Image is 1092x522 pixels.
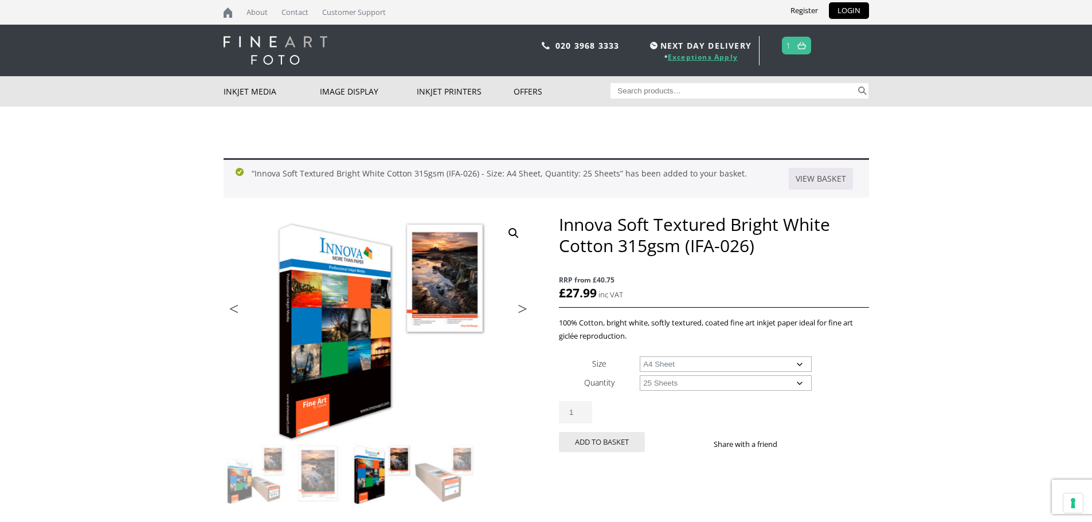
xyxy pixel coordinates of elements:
[224,76,320,107] a: Inkjet Media
[542,42,550,49] img: phone.svg
[559,285,597,301] bdi: 27.99
[320,76,417,107] a: Image Display
[791,439,800,449] img: facebook sharing button
[503,223,524,244] a: View full-screen image gallery
[559,285,566,301] span: £
[852,373,869,391] a: Clear options
[555,40,620,51] a: 020 3968 3333
[559,401,592,423] input: Product quantity
[610,83,856,99] input: Search products…
[224,214,533,442] img: Innova Soft Textured Bright White Cotton 315gsm (IFA-026) - Image 3
[559,432,645,452] button: Add to basket
[647,39,752,52] span: NEXT DAY DELIVERY
[224,36,327,65] img: logo-white.svg
[829,2,869,19] a: LOGIN
[559,273,868,286] span: RRP from £40.75
[584,377,615,388] label: Quantity
[782,2,827,19] a: Register
[559,316,868,343] p: 100% Cotton, bright white, softly textured, coated fine art inkjet paper ideal for fine art giclé...
[417,76,514,107] a: Inkjet Printers
[1063,493,1083,513] button: Your consent preferences for tracking technologies
[805,439,814,449] img: twitter sharing button
[224,443,286,505] img: Innova Soft Textured Bright White Cotton 315gsm (IFA-026)
[592,358,606,369] label: Size
[714,438,791,451] p: Share with a friend
[856,83,869,99] button: Search
[668,52,738,62] a: Exceptions Apply
[514,76,610,107] a: Offers
[789,168,853,190] a: View basket
[413,443,475,505] img: Innova Soft Textured Bright White Cotton 315gsm (IFA-026) - Image 4
[350,443,412,505] img: Innova Soft Textured Bright White Cotton 315gsm (IFA-026) - Image 3
[786,37,791,54] a: 1
[650,42,657,49] img: time.svg
[819,439,828,449] img: email sharing button
[559,214,868,256] h1: Innova Soft Textured Bright White Cotton 315gsm (IFA-026)
[287,443,349,505] img: Innova Soft Textured Bright White Cotton 315gsm (IFA-026) - Image 2
[797,42,806,49] img: basket.svg
[224,158,869,198] div: “Innova Soft Textured Bright White Cotton 315gsm (IFA-026) - Size: A4 Sheet, Quantity: 25 Sheets”...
